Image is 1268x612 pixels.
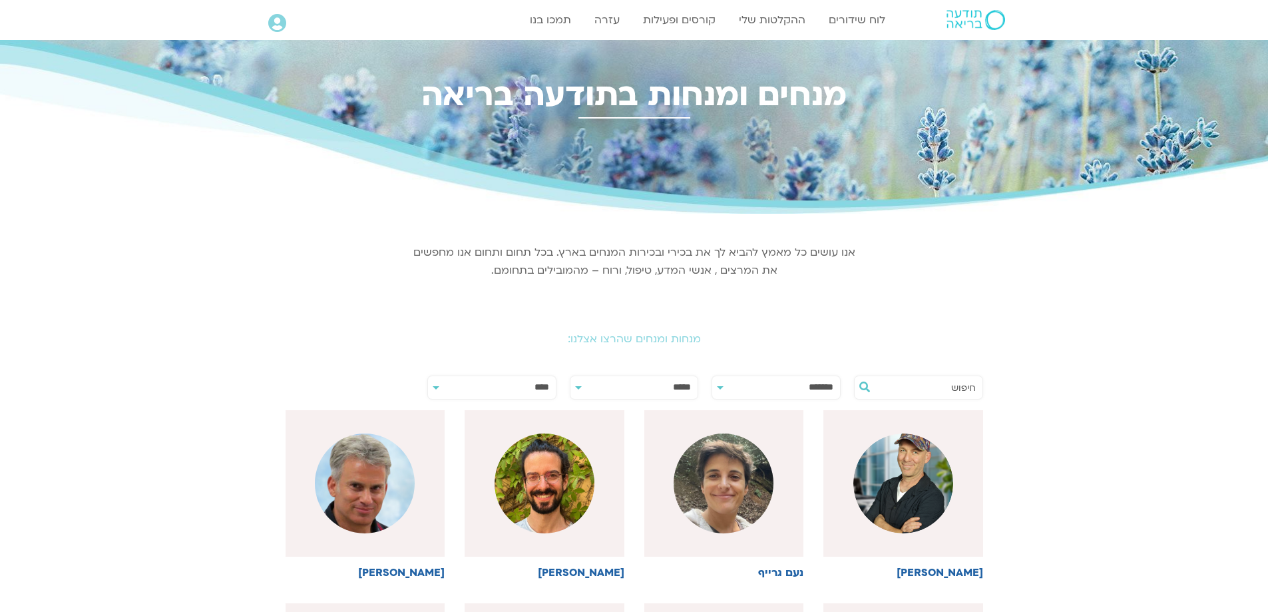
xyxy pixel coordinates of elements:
img: %D7%A9%D7%92%D7%91-%D7%94%D7%95%D7%A8%D7%95%D7%91%D7%99%D7%A5.jpg [495,434,594,533]
h6: [PERSON_NAME] [465,567,624,579]
p: אנו עושים כל מאמץ להביא לך את בכירי ובכירות המנחים בארץ. בכל תחום ותחום אנו מחפשים את המרצים , אנ... [411,244,857,280]
h6: [PERSON_NAME] [286,567,445,579]
a: [PERSON_NAME] [465,410,624,579]
img: %D7%A0%D7%A2%D7%9D-%D7%92%D7%A8%D7%99%D7%99%D7%A3-1.jpg [674,434,773,533]
img: %D7%96%D7%99%D7%95%D7%90%D7%9F-.png [853,434,953,533]
a: [PERSON_NAME] [286,410,445,579]
input: חיפוש [875,376,976,399]
h6: נעם גרייף [644,567,804,579]
a: תמכו בנו [523,7,578,33]
img: %D7%A2%D7%A0%D7%91%D7%A8-%D7%91%D7%A8-%D7%A7%D7%9E%D7%94.png [315,434,415,533]
a: לוח שידורים [822,7,892,33]
a: נעם גרייף [644,410,804,579]
a: [PERSON_NAME] [823,410,983,579]
a: קורסים ופעילות [636,7,722,33]
h2: מנחים ומנחות בתודעה בריאה [262,77,1007,113]
img: תודעה בריאה [947,10,1005,30]
a: עזרה [588,7,626,33]
h2: מנחות ומנחים שהרצו אצלנו: [262,333,1007,345]
a: ההקלטות שלי [732,7,812,33]
h6: [PERSON_NAME] [823,567,983,579]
